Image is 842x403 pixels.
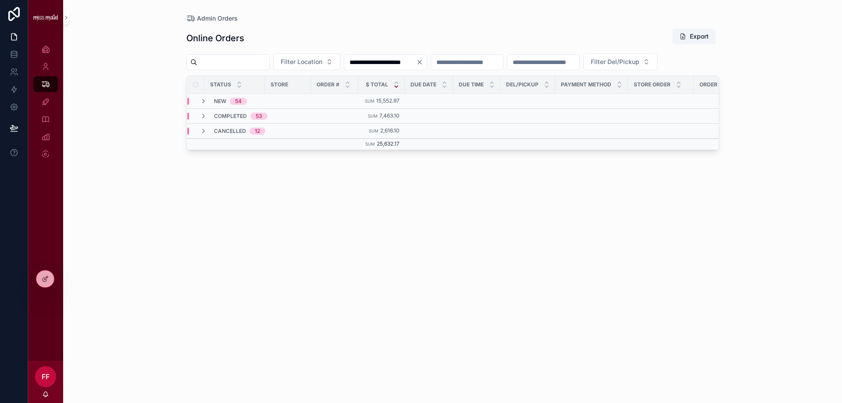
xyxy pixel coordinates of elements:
[459,81,484,88] span: Due Time
[561,81,611,88] span: Payment Method
[281,57,322,66] span: Filter Location
[186,14,238,23] a: Admin Orders
[28,35,63,174] div: scrollable content
[235,98,242,105] div: 54
[255,128,260,135] div: 12
[33,14,58,21] img: App logo
[583,53,657,70] button: Select Button
[506,81,539,88] span: Del/Pickup
[186,32,244,44] h1: Online Orders
[214,113,247,120] span: Completed
[256,113,262,120] div: 53
[377,140,400,147] span: 25,632.17
[214,128,246,135] span: Cancelled
[634,81,671,88] span: Store Order
[376,97,400,104] span: 15,552.97
[416,59,427,66] button: Clear
[368,114,378,118] small: Sum
[379,112,400,119] span: 7,463.10
[210,81,231,88] span: Status
[197,14,238,23] span: Admin Orders
[273,53,340,70] button: Select Button
[672,29,716,44] button: Export
[42,371,50,382] span: FF
[591,57,639,66] span: Filter Del/Pickup
[369,128,378,133] small: Sum
[380,127,400,134] span: 2,616.10
[410,81,436,88] span: Due Date
[271,81,288,88] span: Store
[214,98,226,105] span: New
[365,142,375,146] small: Sum
[365,99,375,103] small: Sum
[317,81,339,88] span: Order #
[366,81,388,88] span: $ Total
[699,81,740,88] span: Order Placed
